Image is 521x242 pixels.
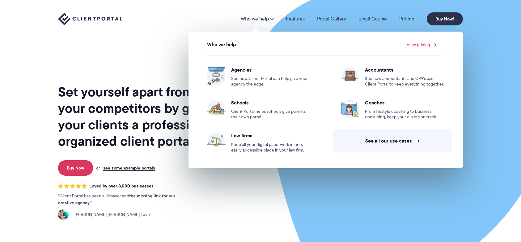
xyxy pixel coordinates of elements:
a: Buy Now! [427,12,463,25]
span: Agencies [231,67,311,73]
a: Portal Gallery [317,16,346,21]
span: See how Client Portal can help give your agency the edge. [231,76,311,87]
span: → [414,138,420,144]
a: Buy Now [58,160,93,176]
span: or [96,165,100,171]
span: Who we help [207,42,236,47]
a: See all our use cases [333,129,452,152]
ul: View pricing [192,50,460,159]
strong: the missing link for our creative agency [58,192,175,206]
span: Client Portal helps schools give parents their own portal [231,109,311,120]
span: Loved by over 8,000 businesses [89,183,154,189]
span: [PERSON_NAME] [PERSON_NAME] Love [71,211,150,218]
h1: Set yourself apart from your competitors by giving your clients a professional, organized client ... [58,84,220,149]
a: Email Course [358,16,387,21]
span: Law firms [231,132,311,139]
ul: Who we help [188,32,463,168]
span: From lifestyle coaching to business consulting, keep your clients on track. [365,109,444,120]
span: Schools [231,99,311,106]
span: Accountants [365,67,444,73]
a: Features [286,16,305,21]
a: Who we help [241,16,273,21]
a: see some example portals [103,165,155,171]
p: Client Portal has been a lifesaver and . [58,193,188,206]
a: View pricing [407,42,436,47]
span: Coaches [365,99,444,106]
span: Keep all your digital paperwork in one, easily accessible place in your law firm. [231,142,311,153]
span: See how accountants and CPA’s use Client Portal to keep everything together. [365,76,444,87]
a: Pricing [399,16,414,21]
